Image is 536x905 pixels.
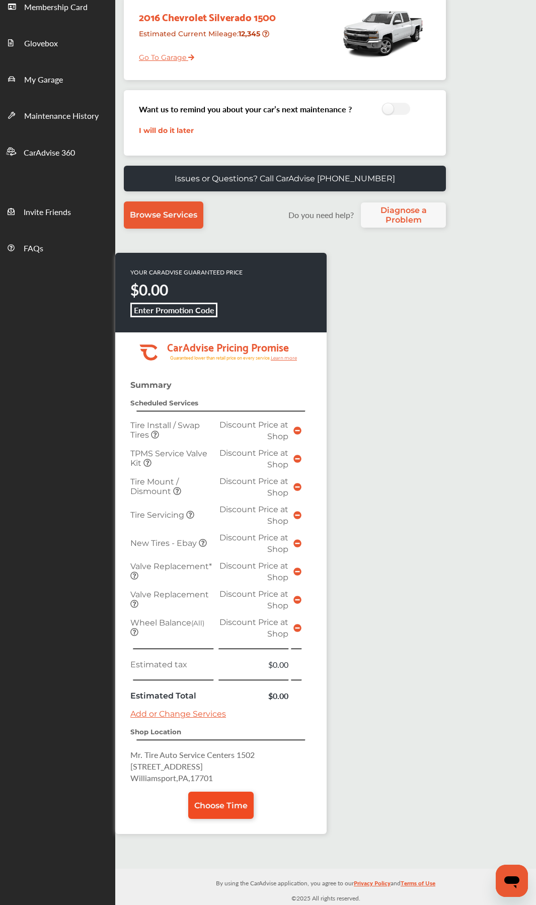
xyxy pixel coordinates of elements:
td: $0.00 [216,656,291,673]
iframe: Button to launch messaging window [496,865,528,897]
span: Tire Servicing [130,510,186,520]
strong: Summary [130,380,172,390]
span: Invite Friends [24,206,71,219]
span: CarAdvise 360 [24,147,75,160]
a: Diagnose a Problem [361,202,446,228]
a: Maintenance History [1,97,115,133]
tspan: Guaranteed lower than retail price on every service. [170,355,271,361]
small: (All) [191,619,204,627]
h3: Want us to remind you about your car’s next maintenance ? [139,103,352,115]
span: Discount Price at Shop [219,617,288,639]
span: Discount Price at Shop [219,589,288,610]
strong: 12,345 [239,29,262,38]
span: Wheel Balance [130,618,204,628]
p: By using the CarAdvise application, you agree to our and [115,877,536,888]
a: Terms of Use [401,877,435,893]
div: © 2025 All rights reserved. [115,869,536,905]
span: My Garage [24,74,63,87]
a: Privacy Policy [354,877,391,893]
span: FAQs [24,242,43,255]
a: Issues or Questions? Call CarAdvise [PHONE_NUMBER] [124,166,446,191]
span: Tire Install / Swap Tires [130,421,200,440]
span: Choose Time [194,801,248,810]
span: Discount Price at Shop [219,561,288,582]
span: Diagnose a Problem [366,205,441,225]
a: Add or Change Services [130,709,226,719]
span: Valve Replacement* [130,562,212,571]
span: Browse Services [130,210,197,220]
span: Discount Price at Shop [219,533,288,554]
tspan: CarAdvise Pricing Promise [167,337,289,356]
span: Discount Price at Shop [219,505,288,526]
strong: Scheduled Services [130,399,198,407]
a: My Garage [1,60,115,97]
span: [STREET_ADDRESS] [130,760,203,772]
span: Discount Price at Shop [219,448,288,469]
td: Estimated tax [128,656,216,673]
span: Mr. Tire Auto Service Centers 1502 [130,749,255,760]
strong: $0.00 [130,279,168,300]
p: YOUR CARADVISE GUARANTEED PRICE [130,268,243,276]
a: Browse Services [124,201,203,229]
label: Do you need help? [283,209,358,221]
span: TPMS Service Valve Kit [130,449,207,468]
span: Discount Price at Shop [219,476,288,498]
a: I will do it later [139,126,194,135]
span: Discount Price at Shop [219,420,288,441]
a: Choose Time [188,792,254,819]
a: Go To Garage [131,45,194,64]
p: Issues or Questions? Call CarAdvise [PHONE_NUMBER] [175,174,395,183]
div: Estimated Current Mileage : [131,25,279,51]
b: Enter Promotion Code [134,304,214,316]
span: Williamsport , PA , 17701 [130,772,213,784]
span: Membership Card [24,1,88,14]
img: mobile_10828_st0640_046.jpg [340,1,426,66]
span: Tire Mount / Dismount [130,477,179,496]
span: Maintenance History [24,110,99,123]
span: New Tires - Ebay [130,538,199,548]
div: 2016 Chevrolet Silverado 1500 [131,1,279,25]
span: Glovebox [24,37,58,50]
td: Estimated Total [128,687,216,704]
span: Valve Replacement [130,590,209,599]
td: $0.00 [216,687,291,704]
tspan: Learn more [271,355,297,361]
a: Glovebox [1,24,115,60]
strong: Shop Location [130,728,181,736]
